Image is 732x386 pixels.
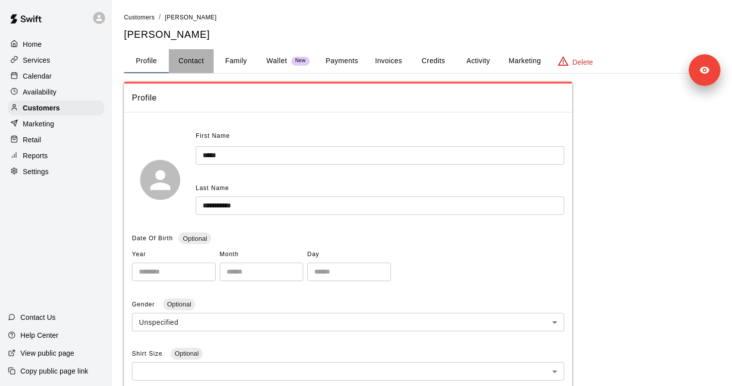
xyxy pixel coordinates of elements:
[163,300,195,308] span: Optional
[23,71,52,81] p: Calendar
[171,350,203,357] span: Optional
[291,58,310,64] span: New
[179,235,211,242] span: Optional
[124,12,720,23] nav: breadcrumb
[132,350,165,357] span: Shirt Size
[165,14,217,21] span: [PERSON_NAME]
[214,49,258,73] button: Family
[23,119,54,129] p: Marketing
[23,103,60,113] p: Customers
[8,53,104,68] a: Services
[8,85,104,99] a: Availability
[366,49,411,73] button: Invoices
[23,167,49,177] p: Settings
[23,55,50,65] p: Services
[411,49,456,73] button: Credits
[124,13,155,21] a: Customers
[124,28,720,41] h5: [PERSON_NAME]
[8,132,104,147] a: Retail
[124,14,155,21] span: Customers
[132,247,216,263] span: Year
[196,128,230,144] span: First Name
[8,116,104,131] a: Marketing
[456,49,500,73] button: Activity
[124,49,720,73] div: basic tabs example
[8,148,104,163] a: Reports
[573,57,593,67] p: Delete
[132,313,564,331] div: Unspecified
[266,56,287,66] p: Wallet
[132,92,564,104] span: Profile
[220,247,303,263] span: Month
[23,87,57,97] p: Availability
[8,69,104,84] a: Calendar
[23,135,41,145] p: Retail
[132,235,173,242] span: Date Of Birth
[124,49,169,73] button: Profile
[20,312,56,322] p: Contact Us
[23,151,48,161] p: Reports
[20,348,74,358] p: View public page
[8,164,104,179] a: Settings
[196,185,229,192] span: Last Name
[307,247,391,263] span: Day
[132,301,157,308] span: Gender
[20,366,88,376] p: Copy public page link
[23,39,42,49] p: Home
[318,49,366,73] button: Payments
[8,37,104,52] a: Home
[159,12,161,22] li: /
[8,100,104,115] a: Customers
[20,330,58,340] p: Help Center
[169,49,214,73] button: Contact
[500,49,549,73] button: Marketing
